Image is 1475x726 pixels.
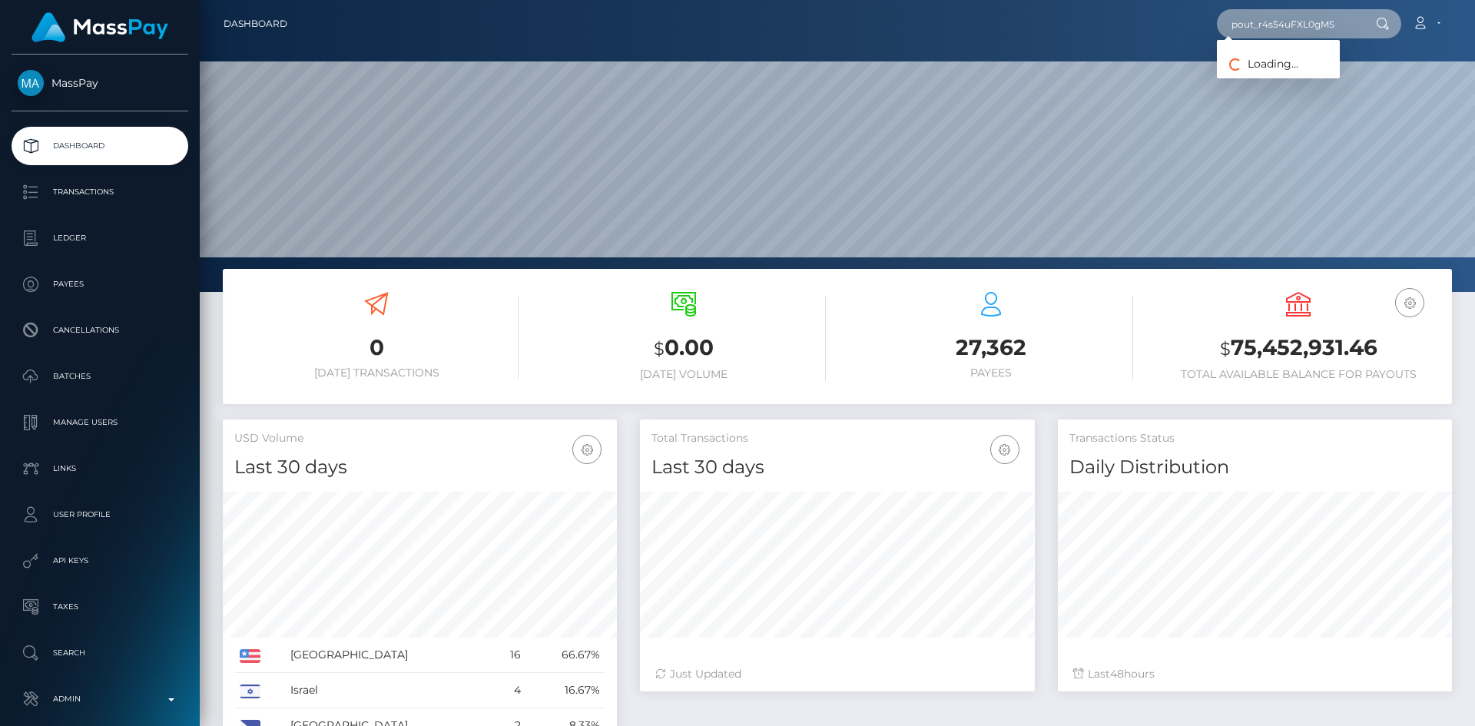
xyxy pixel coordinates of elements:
[18,595,182,618] p: Taxes
[18,688,182,711] p: Admin
[1156,333,1440,364] h3: 75,452,931.46
[12,76,188,90] span: MassPay
[526,673,605,708] td: 16.67%
[18,70,44,96] img: MassPay
[654,338,665,360] small: $
[12,634,188,672] a: Search
[240,649,260,663] img: US.png
[234,333,519,363] h3: 0
[224,8,287,40] a: Dashboard
[12,173,188,211] a: Transactions
[12,449,188,488] a: Links
[542,333,826,364] h3: 0.00
[18,503,182,526] p: User Profile
[234,366,519,380] h6: [DATE] Transactions
[1069,431,1440,446] h5: Transactions Status
[240,685,260,698] img: IL.png
[234,454,605,481] h4: Last 30 days
[18,411,182,434] p: Manage Users
[18,457,182,480] p: Links
[492,673,526,708] td: 4
[18,134,182,157] p: Dashboard
[18,365,182,388] p: Batches
[849,366,1133,380] h6: Payees
[18,641,182,665] p: Search
[1217,57,1298,71] span: Loading...
[285,638,492,673] td: [GEOGRAPHIC_DATA]
[651,431,1023,446] h5: Total Transactions
[12,588,188,626] a: Taxes
[1069,454,1440,481] h4: Daily Distribution
[492,638,526,673] td: 16
[12,403,188,442] a: Manage Users
[1073,666,1437,682] div: Last hours
[12,219,188,257] a: Ledger
[1220,338,1231,360] small: $
[655,666,1019,682] div: Just Updated
[12,496,188,534] a: User Profile
[18,227,182,250] p: Ledger
[18,181,182,204] p: Transactions
[12,680,188,718] a: Admin
[1156,368,1440,381] h6: Total Available Balance for Payouts
[1217,9,1361,38] input: Search...
[12,127,188,165] a: Dashboard
[12,265,188,303] a: Payees
[18,319,182,342] p: Cancellations
[18,549,182,572] p: API Keys
[651,454,1023,481] h4: Last 30 days
[285,673,492,708] td: Israel
[12,311,188,350] a: Cancellations
[542,368,826,381] h6: [DATE] Volume
[31,12,168,42] img: MassPay Logo
[849,333,1133,363] h3: 27,362
[526,638,605,673] td: 66.67%
[18,273,182,296] p: Payees
[1110,667,1124,681] span: 48
[12,357,188,396] a: Batches
[12,542,188,580] a: API Keys
[234,431,605,446] h5: USD Volume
